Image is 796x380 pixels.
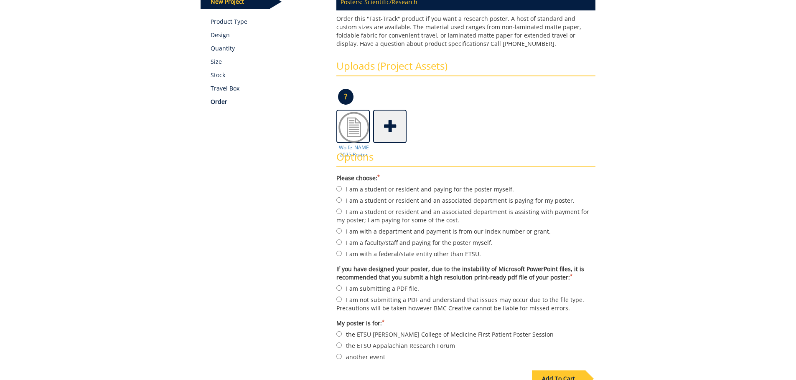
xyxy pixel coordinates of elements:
[336,341,595,350] label: the ETSU Appalachian Research Forum
[336,265,595,282] label: If you have designed your poster, due to the instability of Microsoft PowerPoint files, it is rec...
[211,44,324,53] p: Quantity
[211,71,324,79] p: Stock
[336,331,342,337] input: the ETSU [PERSON_NAME] College of Medicine First Patient Poster Session
[336,342,342,348] input: the ETSU Appalachian Research Forum
[336,151,595,167] h3: Options
[336,251,342,256] input: I am with a federal/state entity other than ETSU.
[336,295,595,312] label: I am not submitting a PDF and understand that issues may occur due to the file type. Precautions ...
[336,207,595,224] label: I am a student or resident and an associated department is assisting with payment for my poster; ...
[211,18,324,26] a: Product Type
[336,228,342,234] input: I am with a department and payment is from our index number or grant.
[337,111,371,144] img: Doc2.png
[336,15,595,48] p: Order this "Fast-Track" product if you want a research poster. A host of standard and custom size...
[338,89,353,105] p: ?
[336,285,342,291] input: I am submitting a PDF file.
[336,226,595,236] label: I am with a department and payment is from our index number or grant.
[336,186,342,191] input: I am a student or resident and paying for the poster myself.
[336,284,595,293] label: I am submitting a PDF file.
[336,60,595,76] h3: Uploads (Project Assets)
[211,84,324,93] p: Travel Box
[211,31,324,39] p: Design
[336,297,342,302] input: I am not submitting a PDF and understand that issues may occur due to the file type. Precautions ...
[336,238,595,247] label: I am a faculty/staff and paying for the poster myself.
[336,249,595,258] label: I am with a federal/state entity other than ETSU.
[336,209,342,214] input: I am a student or resident and an associated department is assisting with payment for my poster; ...
[336,354,342,359] input: another event
[336,196,595,205] label: I am a student or resident and an associated department is paying for my poster.
[336,184,595,194] label: I am a student or resident and paying for the poster myself.
[211,98,324,106] p: Order
[336,352,595,361] label: another event
[336,330,595,339] label: the ETSU [PERSON_NAME] College of Medicine First Patient Poster Session
[336,174,595,182] label: Please choose:
[336,197,342,203] input: I am a student or resident and an associated department is paying for my poster.
[336,319,595,327] label: My poster is for:
[211,58,324,66] p: Size
[336,239,342,245] input: I am a faculty/staff and paying for the poster myself.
